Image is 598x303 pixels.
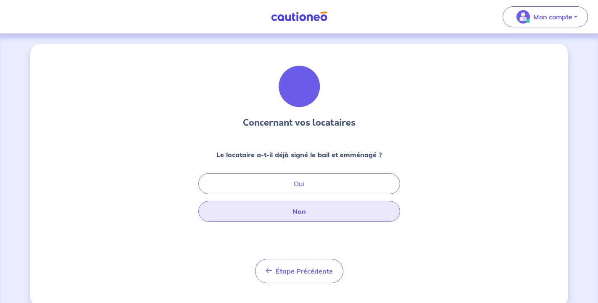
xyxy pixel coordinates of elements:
[533,12,572,22] p: Mon compte
[277,64,322,109] img: illu_tenants.svg
[216,150,382,159] strong: Le locataire a-t-il déjà signé le bail et emménagé ?
[198,201,400,222] button: Non
[503,6,588,27] button: illu_account_valid_menu.svgMon compte
[276,267,333,275] span: Étape Précédente
[255,259,343,283] button: Étape Précédente
[198,173,400,194] button: Oui
[243,116,356,129] h3: Concernant vos locataires
[516,10,530,24] img: illu_account_valid_menu.svg
[268,11,331,22] img: Cautioneo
